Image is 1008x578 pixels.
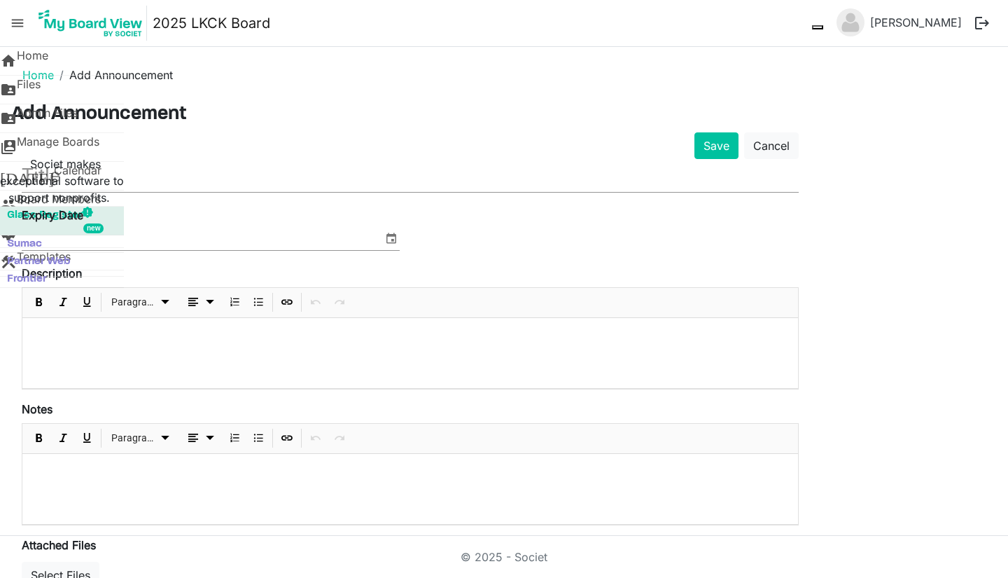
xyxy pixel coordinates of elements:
a: [PERSON_NAME] [864,8,967,36]
span: Files [17,76,41,104]
button: Insert Link [278,294,297,311]
button: Italic [54,429,73,447]
div: Insert Link [275,424,299,453]
button: Underline [78,294,97,311]
span: Admin Files [17,104,78,132]
button: Paragraph dropdownbutton [106,294,176,311]
button: Numbered List [225,294,244,311]
div: Italic [51,424,75,453]
input: Title [22,159,799,192]
span: Home [17,47,48,75]
button: dropdownbutton [180,429,220,447]
div: Italic [51,288,75,317]
label: Expiry Date [22,207,83,223]
button: dropdownbutton [180,294,220,311]
div: Bulleted List [246,424,270,453]
button: Numbered List [225,429,244,447]
div: Underline [75,424,99,453]
button: Save [694,132,738,159]
h3: Add Announcement [11,103,997,127]
span: menu [4,10,31,36]
div: Formats [104,424,178,453]
button: Paragraph dropdownbutton [106,429,176,447]
div: Underline [75,288,99,317]
div: Formats [104,288,178,317]
button: Bold [30,294,49,311]
a: © 2025 - Societ [461,550,547,564]
button: logout [967,8,997,38]
a: My Board View Logo [34,6,153,41]
button: Underline [78,429,97,447]
div: Numbered List [223,424,246,453]
div: Numbered List [223,288,246,317]
div: Bold [27,424,51,453]
button: Italic [54,294,73,311]
button: Insert Link [278,429,297,447]
div: Alignments [178,424,223,453]
div: Bulleted List [246,288,270,317]
div: Alignments [178,288,223,317]
a: 2025 LKCK Board [153,9,270,37]
div: Insert Link [275,288,299,317]
div: Bold [27,288,51,317]
button: Bold [30,429,49,447]
span: Paragraph [111,294,157,311]
a: Cancel [744,132,799,159]
span: Paragraph [111,429,157,447]
label: Notes [22,401,52,418]
span: select [383,229,400,247]
button: Bulleted List [249,294,268,311]
button: Bulleted List [249,429,268,447]
img: My Board View Logo [34,6,147,41]
img: no-profile-picture.svg [836,8,864,36]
